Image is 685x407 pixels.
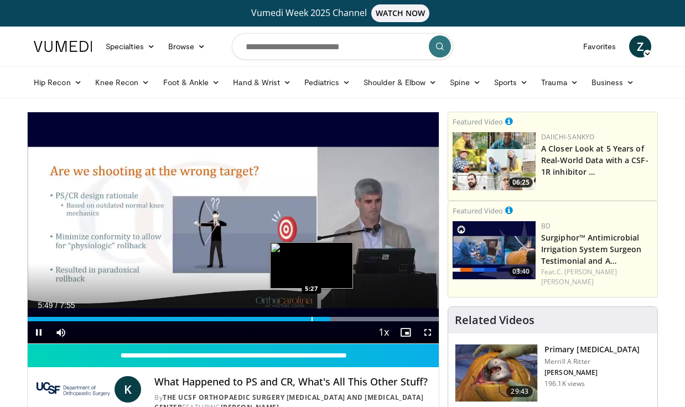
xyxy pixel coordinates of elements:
h3: Primary [MEDICAL_DATA] [544,344,640,355]
img: 93c22cae-14d1-47f0-9e4a-a244e824b022.png.150x105_q85_crop-smart_upscale.jpg [453,132,536,190]
button: Fullscreen [417,321,439,343]
a: Surgiphor™ Antimicrobial Irrigation System Surgeon Testimonial and A… [541,232,642,266]
img: 70422da6-974a-44ac-bf9d-78c82a89d891.150x105_q85_crop-smart_upscale.jpg [453,221,536,279]
a: Vumedi Week 2025 ChannelWATCH NOW [35,4,650,22]
p: Merrill A Ritter [544,357,640,366]
img: VuMedi Logo [34,41,92,52]
a: K [115,376,141,403]
a: Hand & Wrist [226,71,298,93]
a: Z [629,35,651,58]
small: Featured Video [453,117,503,127]
a: BD [541,221,551,231]
img: image.jpeg [270,242,353,289]
div: Feat. [541,267,653,287]
a: A Closer Look at 5 Years of Real-World Data with a CSF-1R inhibitor … [541,143,648,177]
a: Business [585,71,641,93]
a: Favorites [577,35,622,58]
p: 196.1K views [544,379,585,388]
button: Pause [28,321,50,343]
a: 06:25 [453,132,536,190]
small: Featured Video [453,206,503,216]
a: 03:40 [453,221,536,279]
button: Playback Rate [372,321,395,343]
span: 29:43 [506,386,533,397]
a: Foot & Ankle [157,71,227,93]
span: 5:49 [38,301,53,310]
a: Pediatrics [298,71,357,93]
span: / [55,301,58,310]
a: Trauma [534,71,585,93]
a: C. [PERSON_NAME] [PERSON_NAME] [541,267,617,286]
span: 03:40 [509,267,533,276]
p: [PERSON_NAME] [544,368,640,377]
a: Daiichi-Sankyo [541,132,594,142]
a: Specialties [99,35,162,58]
a: Knee Recon [89,71,157,93]
video-js: Video Player [28,112,439,344]
h4: What Happened to PS and CR, What's All This Other Stuff? [154,376,430,388]
a: 29:43 Primary [MEDICAL_DATA] Merrill A Ritter [PERSON_NAME] 196.1K views [455,344,651,403]
button: Enable picture-in-picture mode [395,321,417,343]
a: Hip Recon [27,71,89,93]
a: Shoulder & Elbow [357,71,443,93]
h4: Related Videos [455,314,534,327]
button: Mute [50,321,72,343]
a: Spine [443,71,487,93]
img: The UCSF Orthopaedic Surgery Arthritis and Joint Replacement Center [37,376,110,403]
span: 7:55 [60,301,75,310]
img: 297061_3.png.150x105_q85_crop-smart_upscale.jpg [455,345,537,402]
input: Search topics, interventions [232,33,453,60]
a: Browse [162,35,212,58]
span: WATCH NOW [371,4,430,22]
div: Progress Bar [28,317,439,321]
a: Sports [487,71,535,93]
span: 06:25 [509,178,533,187]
